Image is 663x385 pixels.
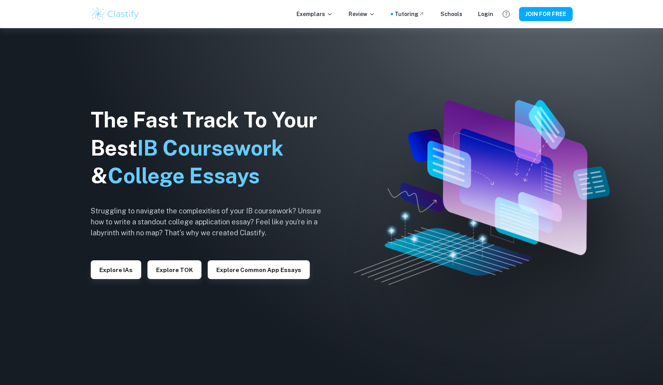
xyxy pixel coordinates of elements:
[478,10,493,18] a: Login
[91,266,141,273] a: Explore IAs
[108,163,260,188] span: College Essays
[91,106,333,190] h1: The Fast Track To Your Best &
[137,136,284,160] span: IB Coursework
[519,7,573,21] button: JOIN FOR FREE
[395,10,425,18] a: Tutoring
[91,6,140,22] img: Clastify logo
[147,266,201,273] a: Explore TOK
[499,7,513,21] button: Help and Feedback
[349,10,375,18] p: Review
[296,10,333,18] p: Exemplars
[147,260,201,279] button: Explore TOK
[208,260,310,279] button: Explore Common App essays
[91,260,141,279] button: Explore IAs
[354,100,610,285] img: Clastify hero
[91,206,333,238] h6: Struggling to navigate the complexities of your IB coursework? Unsure how to write a standout col...
[208,266,310,273] a: Explore Common App essays
[440,10,462,18] a: Schools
